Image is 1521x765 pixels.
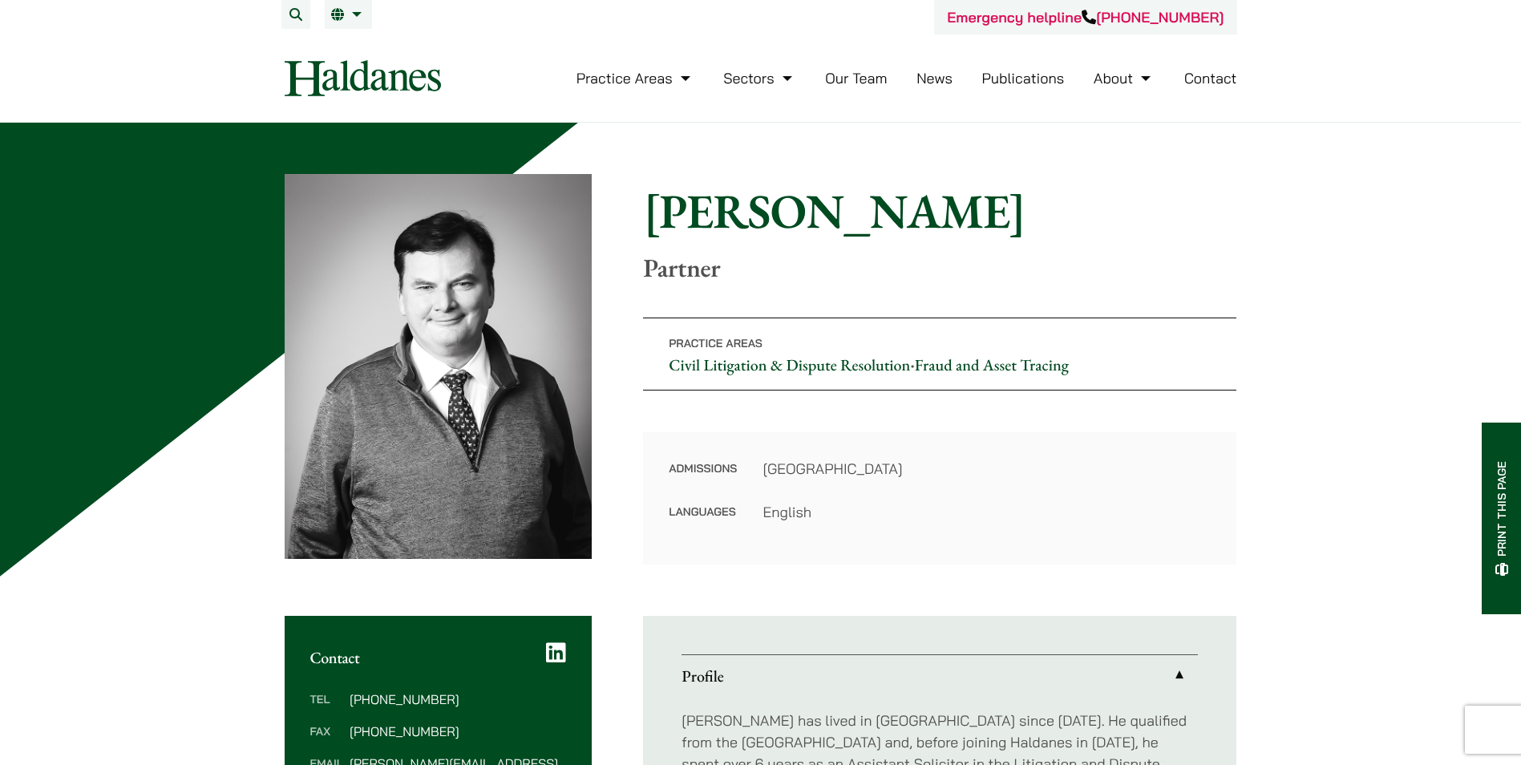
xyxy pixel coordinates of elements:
[916,69,953,87] a: News
[643,253,1236,283] p: Partner
[643,182,1236,240] h1: [PERSON_NAME]
[546,642,566,664] a: LinkedIn
[669,458,737,501] dt: Admissions
[669,354,910,375] a: Civil Litigation & Dispute Resolution
[763,458,1211,480] dd: [GEOGRAPHIC_DATA]
[285,60,441,96] img: Logo of Haldanes
[350,693,566,706] dd: [PHONE_NUMBER]
[643,318,1236,391] p: •
[763,501,1211,523] dd: English
[723,69,795,87] a: Sectors
[576,69,694,87] a: Practice Areas
[310,725,343,757] dt: Fax
[1094,69,1155,87] a: About
[947,8,1224,26] a: Emergency helpline[PHONE_NUMBER]
[669,336,763,350] span: Practice Areas
[331,8,366,21] a: EN
[669,501,737,523] dt: Languages
[350,725,566,738] dd: [PHONE_NUMBER]
[310,693,343,725] dt: Tel
[682,655,1198,697] a: Profile
[310,648,567,667] h2: Contact
[982,69,1065,87] a: Publications
[1184,69,1237,87] a: Contact
[915,354,1069,375] a: Fraud and Asset Tracing
[825,69,887,87] a: Our Team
